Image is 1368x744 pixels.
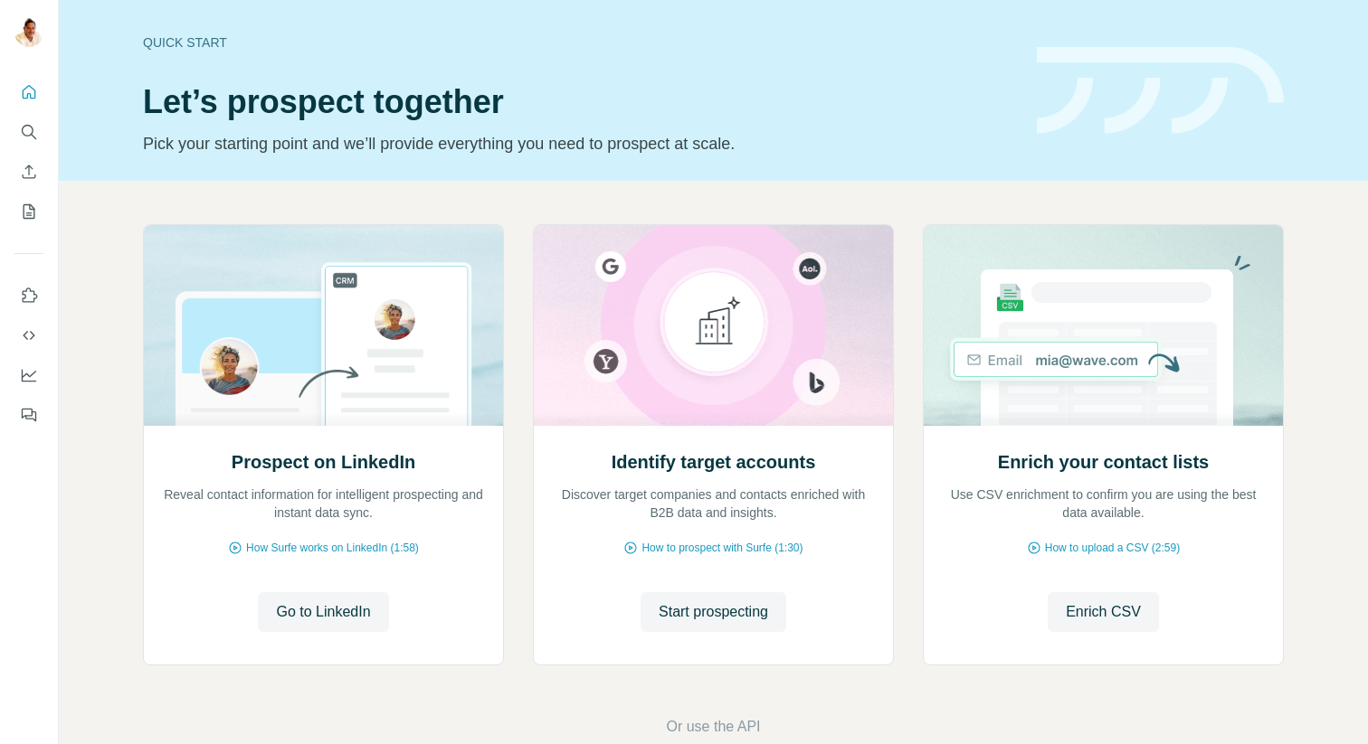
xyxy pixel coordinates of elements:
button: Or use the API [666,716,760,738]
img: Identify target accounts [533,225,894,426]
h2: Enrich your contact lists [998,449,1209,475]
img: Avatar [14,18,43,47]
img: Enrich your contact lists [923,225,1284,426]
h1: Let’s prospect together [143,84,1015,120]
button: Use Surfe API [14,319,43,352]
span: How Surfe works on LinkedIn (1:58) [246,540,419,556]
span: How to upload a CSV (2:59) [1045,540,1180,556]
p: Discover target companies and contacts enriched with B2B data and insights. [552,485,875,522]
button: Use Surfe on LinkedIn [14,279,43,312]
p: Pick your starting point and we’ll provide everything you need to prospect at scale. [143,131,1015,156]
img: Prospect on LinkedIn [143,225,504,426]
p: Reveal contact information for intelligent prospecting and instant data sync. [162,485,485,522]
button: Search [14,116,43,148]
button: Go to LinkedIn [258,592,388,632]
span: How to prospect with Surfe (1:30) [641,540,803,556]
button: Enrich CSV [14,155,43,188]
button: Dashboard [14,359,43,391]
button: Start prospecting [641,592,786,632]
span: Enrich CSV [1066,601,1141,623]
h2: Prospect on LinkedIn [232,449,415,475]
span: Go to LinkedIn [276,601,370,623]
button: Feedback [14,399,43,431]
button: Quick start [14,76,43,108]
button: My lists [14,195,43,228]
button: Enrich CSV [1048,592,1159,632]
h2: Identify target accounts [612,449,816,475]
div: Quick start [143,33,1015,52]
img: banner [1037,47,1284,135]
span: Start prospecting [659,601,768,623]
p: Use CSV enrichment to confirm you are using the best data available. [942,485,1265,522]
